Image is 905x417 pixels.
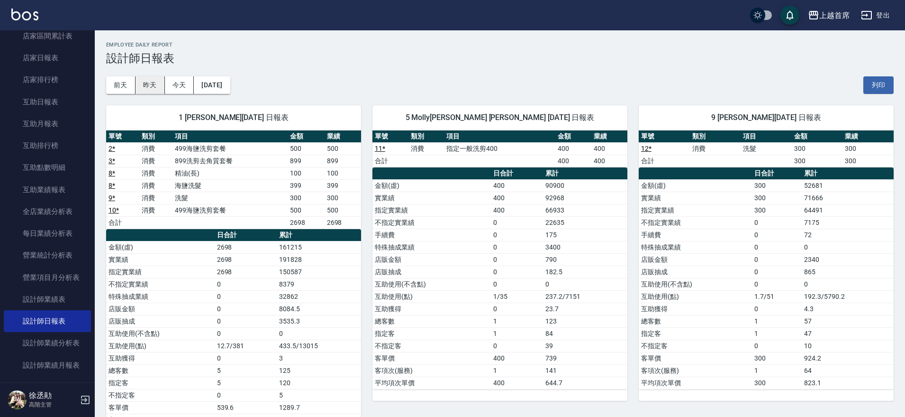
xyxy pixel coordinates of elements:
td: 400 [491,179,543,192]
a: 設計師日報表 [4,310,91,332]
td: 300 [752,192,802,204]
button: 登出 [857,7,894,24]
td: 0 [215,352,277,364]
td: 不指定實業績 [372,216,491,229]
td: 399 [288,179,324,192]
td: 400 [491,352,543,364]
td: 300 [288,192,324,204]
td: 57 [802,315,894,327]
td: 不指定客 [106,389,215,401]
td: 0 [802,278,894,290]
a: 設計師業績月報表 [4,354,91,376]
td: 2340 [802,253,894,266]
td: 175 [543,229,627,241]
td: 店販金額 [639,253,752,266]
a: 互助排行榜 [4,135,91,157]
td: 12.7/381 [215,340,277,352]
p: 高階主管 [29,400,77,409]
th: 項目 [741,130,792,143]
div: 上越首席 [819,9,850,21]
span: 9 [PERSON_NAME][DATE] 日報表 [650,113,882,122]
td: 0 [491,266,543,278]
td: 400 [591,142,627,155]
td: 店販抽成 [372,266,491,278]
td: 924.2 [802,352,894,364]
td: 特殊抽成業績 [372,241,491,253]
td: 72 [802,229,894,241]
td: 1 [491,315,543,327]
td: 客單價 [372,352,491,364]
td: 0 [491,229,543,241]
td: 不指定實業績 [106,278,215,290]
th: 累計 [543,167,627,180]
td: 0 [215,290,277,303]
th: 類別 [139,130,172,143]
td: 500 [288,142,324,155]
th: 金額 [288,130,324,143]
td: 客單價 [639,352,752,364]
td: 3 [277,352,361,364]
th: 類別 [690,130,741,143]
td: 150587 [277,266,361,278]
td: 8379 [277,278,361,290]
td: 指定實業績 [106,266,215,278]
td: 1/35 [491,290,543,303]
td: 平均項次單價 [639,377,752,389]
td: 5 [215,377,277,389]
td: 客項次(服務) [639,364,752,377]
td: 特殊抽成業績 [639,241,752,253]
td: 899 [325,155,361,167]
td: 182.5 [543,266,627,278]
td: 0 [752,241,802,253]
td: 500 [325,204,361,216]
td: 90900 [543,179,627,192]
td: 互助使用(點) [639,290,752,303]
td: 實業績 [639,192,752,204]
button: save [780,6,799,25]
td: 10 [802,340,894,352]
td: 總客數 [639,315,752,327]
td: 0 [215,389,277,401]
td: 海鹽洗髮 [172,179,288,192]
td: 1289.7 [277,401,361,414]
td: 400 [555,142,591,155]
th: 項目 [444,130,555,143]
td: 71666 [802,192,894,204]
th: 單號 [106,130,139,143]
th: 金額 [555,130,591,143]
td: 實業績 [106,253,215,266]
td: 指定實業績 [639,204,752,216]
td: 0 [752,278,802,290]
a: 營業統計分析表 [4,244,91,266]
a: 設計師業績分析表 [4,332,91,354]
td: 790 [543,253,627,266]
th: 日合計 [215,229,277,241]
td: 店販抽成 [106,315,215,327]
th: 日合計 [491,167,543,180]
td: 消費 [139,192,172,204]
a: 店家區間累計表 [4,25,91,47]
h3: 設計師日報表 [106,52,894,65]
td: 合計 [372,155,408,167]
td: 47 [802,327,894,340]
td: 不指定實業績 [639,216,752,229]
td: 192.3/5790.2 [802,290,894,303]
td: 400 [591,155,627,167]
td: 0 [491,241,543,253]
td: 不指定客 [639,340,752,352]
a: 店家日報表 [4,47,91,69]
a: 互助日報表 [4,91,91,113]
td: 指定實業績 [372,204,491,216]
td: 739 [543,352,627,364]
td: 消費 [408,142,444,155]
td: 300 [792,155,843,167]
th: 累計 [277,229,361,241]
table: a dense table [372,130,627,167]
td: 1 [491,327,543,340]
td: 433.5/13015 [277,340,361,352]
a: 設計師抽成報表 [4,376,91,398]
td: 400 [491,377,543,389]
td: 客項次(服務) [372,364,491,377]
td: 2698 [215,253,277,266]
td: 互助獲得 [372,303,491,315]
